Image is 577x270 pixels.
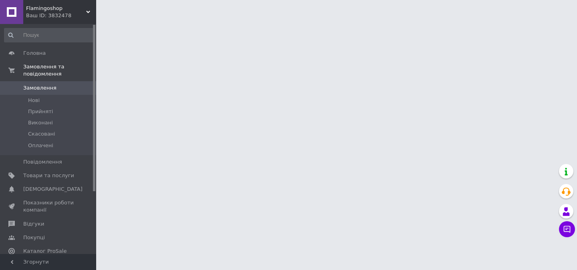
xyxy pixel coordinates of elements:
[23,158,62,166] span: Повідомлення
[23,234,45,241] span: Покупці
[28,142,53,149] span: Оплачені
[23,172,74,179] span: Товари та послуги
[4,28,95,42] input: Пошук
[26,5,86,12] span: Flamingoshop
[28,97,40,104] span: Нові
[28,108,53,115] span: Прийняті
[28,130,55,138] span: Скасовані
[23,220,44,228] span: Відгуки
[26,12,96,19] div: Ваш ID: 3832478
[23,84,56,92] span: Замовлення
[23,63,96,78] span: Замовлення та повідомлення
[23,186,83,193] span: [DEMOGRAPHIC_DATA]
[559,221,575,237] button: Чат з покупцем
[23,50,46,57] span: Головна
[23,199,74,214] span: Показники роботи компанії
[28,119,53,126] span: Виконані
[23,248,67,255] span: Каталог ProSale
